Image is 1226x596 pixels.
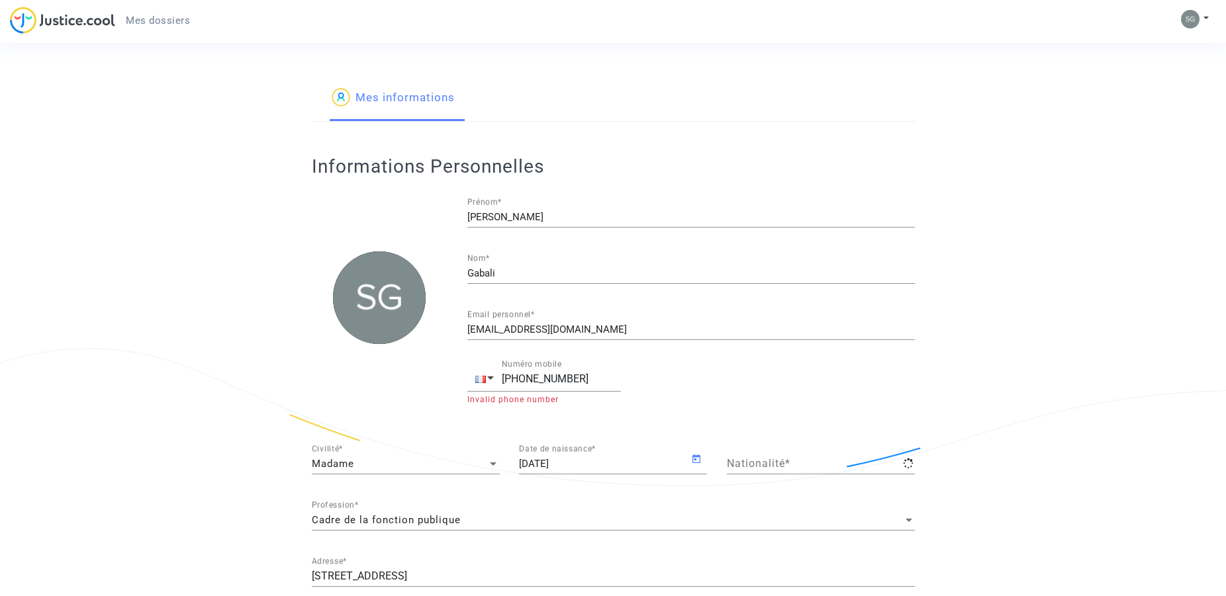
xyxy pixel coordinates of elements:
[332,88,350,106] img: icon-passager.svg
[332,76,455,121] a: Mes informations
[333,251,426,344] img: 693944d11419261f71120368bb90126d
[1181,10,1200,28] img: 693944d11419261f71120368bb90126d
[126,15,190,26] span: Mes dossiers
[691,451,707,467] button: Open calendar
[115,11,201,30] a: Mes dossiers
[312,514,461,526] span: Cadre de la fonction publique
[10,7,115,34] img: jc-logo.svg
[312,155,915,178] h2: Informations Personnelles
[312,458,354,470] span: Madame
[467,395,559,404] span: Invalid phone number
